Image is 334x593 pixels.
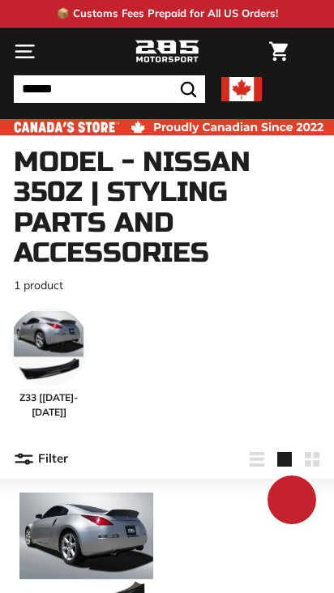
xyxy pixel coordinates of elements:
a: Z33 [[DATE]-[DATE]] [9,307,88,420]
img: Logo_285_Motorsport_areodynamics_components [135,38,199,66]
span: Z33 [[DATE]-[DATE]] [9,390,88,420]
p: 1 product [14,277,320,294]
h1: Model - Nissan 350Z | Styling Parts and Accessories [14,147,320,269]
input: Search [14,75,205,103]
p: 📦 Customs Fees Prepaid for All US Orders! [57,6,278,22]
button: Filter [14,440,68,479]
inbox-online-store-chat: Shopify online store chat [263,476,321,528]
a: Cart [261,28,296,75]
